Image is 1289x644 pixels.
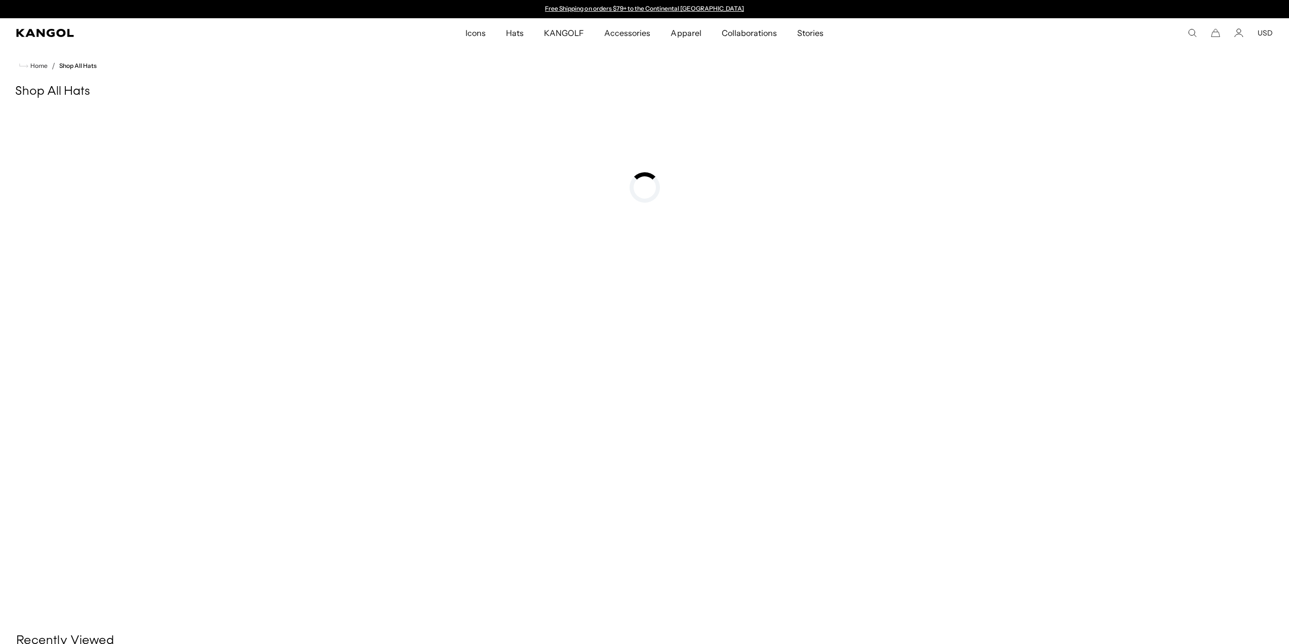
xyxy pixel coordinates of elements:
[59,62,97,69] a: Shop All Hats
[19,61,48,70] a: Home
[48,60,55,72] li: /
[787,18,834,48] a: Stories
[1188,28,1197,37] summary: Search here
[604,18,650,48] span: Accessories
[455,18,496,48] a: Icons
[534,18,594,48] a: KANGOLF
[496,18,534,48] a: Hats
[671,18,701,48] span: Apparel
[540,5,749,13] div: 1 of 2
[15,84,1274,99] h1: Shop All Hats
[797,18,824,48] span: Stories
[540,5,749,13] slideshow-component: Announcement bar
[722,18,777,48] span: Collaborations
[594,18,660,48] a: Accessories
[28,62,48,69] span: Home
[660,18,711,48] a: Apparel
[1234,28,1243,37] a: Account
[16,29,309,37] a: Kangol
[540,5,749,13] div: Announcement
[1258,28,1273,37] button: USD
[1211,28,1220,37] button: Cart
[712,18,787,48] a: Collaborations
[465,18,486,48] span: Icons
[506,18,524,48] span: Hats
[544,18,584,48] span: KANGOLF
[545,5,744,12] a: Free Shipping on orders $79+ to the Continental [GEOGRAPHIC_DATA]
